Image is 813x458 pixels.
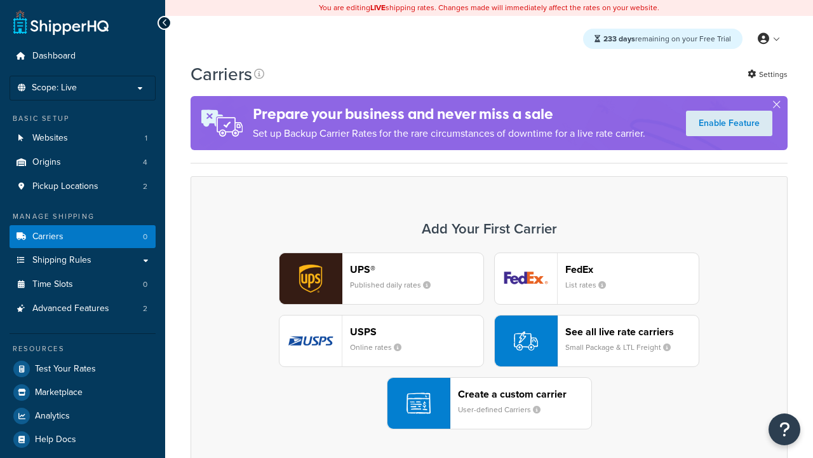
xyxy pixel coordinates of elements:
button: fedEx logoFedExList rates [494,253,699,305]
span: Websites [32,133,68,144]
a: Dashboard [10,45,156,68]
header: USPS [350,326,483,338]
span: Time Slots [32,279,73,290]
button: ups logoUPS®Published daily rates [279,253,484,305]
small: Online rates [350,342,412,353]
li: Advanced Features [10,297,156,321]
div: Resources [10,343,156,354]
span: 0 [143,279,147,290]
a: Marketplace [10,381,156,404]
header: UPS® [350,263,483,275]
li: Websites [10,127,156,150]
div: Basic Setup [10,113,156,124]
button: See all live rate carriersSmall Package & LTL Freight [494,315,699,367]
span: Test Your Rates [35,364,96,375]
small: Small Package & LTL Freight [565,342,681,353]
header: FedEx [565,263,699,275]
a: Help Docs [10,428,156,451]
a: Advanced Features 2 [10,297,156,321]
span: Advanced Features [32,303,109,314]
a: Analytics [10,405,156,427]
b: LIVE [370,2,386,13]
h3: Add Your First Carrier [204,221,774,237]
button: Create a custom carrierUser-defined Carriers [387,377,592,429]
a: ShipperHQ Home [13,10,109,35]
strong: 233 days [603,33,635,45]
a: Shipping Rules [10,249,156,272]
img: icon-carrier-custom-c93b8a24.svg [406,391,431,415]
small: User-defined Carriers [458,404,551,415]
img: fedEx logo [495,253,557,304]
span: Help Docs [35,434,76,445]
span: Analytics [35,411,70,422]
a: Time Slots 0 [10,273,156,296]
span: 2 [143,303,147,314]
li: Time Slots [10,273,156,296]
li: Origins [10,151,156,174]
span: Marketplace [35,387,83,398]
h1: Carriers [191,62,252,87]
div: remaining on your Free Trial [583,29,742,49]
span: Shipping Rules [32,255,91,266]
span: Pickup Locations [32,181,98,192]
a: Settings [748,66,788,83]
img: usps logo [279,316,342,366]
button: usps logoUSPSOnline rates [279,315,484,367]
span: 0 [143,232,147,242]
header: Create a custom carrier [458,388,591,400]
a: Websites 1 [10,127,156,150]
span: 4 [143,157,147,168]
header: See all live rate carriers [565,326,699,338]
a: Carriers 0 [10,225,156,249]
span: 1 [145,133,147,144]
p: Set up Backup Carrier Rates for the rare circumstances of downtime for a live rate carrier. [253,125,645,142]
img: icon-carrier-liverate-becf4550.svg [514,329,538,353]
h4: Prepare your business and never miss a sale [253,104,645,125]
button: Open Resource Center [769,413,800,445]
small: List rates [565,279,616,291]
li: Carriers [10,225,156,249]
span: 2 [143,181,147,192]
a: Origins 4 [10,151,156,174]
div: Manage Shipping [10,211,156,222]
span: Carriers [32,232,64,242]
img: ad-rules-rateshop-fe6ec290ccb7230408bd80ed9643f0289d75e0ffd9eb532fc0e269fcd187b520.png [191,96,253,150]
a: Test Your Rates [10,357,156,380]
a: Pickup Locations 2 [10,175,156,198]
a: Enable Feature [686,111,772,136]
li: Pickup Locations [10,175,156,198]
img: ups logo [279,253,342,304]
span: Origins [32,157,61,168]
small: Published daily rates [350,279,441,291]
span: Dashboard [32,51,76,62]
span: Scope: Live [32,83,77,94]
